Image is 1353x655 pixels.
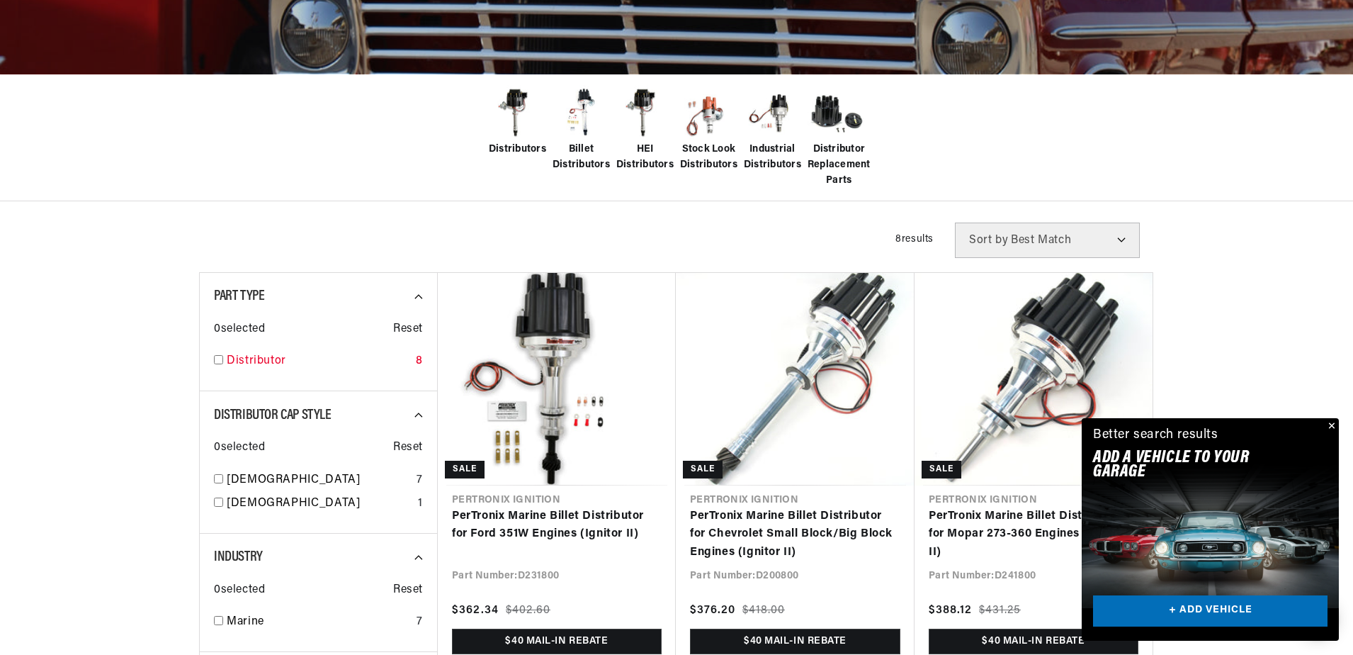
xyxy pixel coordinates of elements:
span: Industry [214,550,263,564]
span: Reset [393,320,423,339]
img: HEI Distributors [616,85,673,142]
span: Distributor Cap Style [214,408,332,422]
img: Stock Look Distributors [680,85,737,142]
span: Distributor Replacement Parts [808,142,871,189]
a: PerTronix Marine Billet Distributor for Mopar 273-360 Engines (Ignitor II) [929,508,1138,562]
span: 0 selected [214,320,265,339]
div: 7 [417,471,423,490]
a: Distributors Distributors [489,85,545,157]
a: Distributor Replacement Parts Distributor Replacement Parts [808,85,864,189]
h2: Add A VEHICLE to your garage [1093,451,1292,480]
div: Better search results [1093,425,1218,446]
a: Stock Look Distributors Stock Look Distributors [680,85,737,174]
select: Sort by [955,223,1140,258]
a: + ADD VEHICLE [1093,595,1327,627]
span: Billet Distributors [553,142,610,174]
img: Distributors [489,85,545,142]
img: Distributor Replacement Parts [808,85,864,142]
a: Distributor [227,352,410,371]
a: Marine [227,613,411,632]
div: 7 [417,613,423,632]
span: Sort by [969,235,1008,246]
span: Reset [393,581,423,600]
a: [DEMOGRAPHIC_DATA] [227,495,412,513]
span: Part Type [214,289,264,303]
span: 0 selected [214,581,265,600]
a: PerTronix Marine Billet Distributor for Ford 351W Engines (Ignitor II) [452,508,662,544]
span: Distributors [489,142,546,157]
span: HEI Distributors [616,142,674,174]
img: Billet Distributors [553,85,609,142]
span: Reset [393,439,423,457]
a: HEI Distributors HEI Distributors [616,85,673,174]
span: Stock Look Distributors [680,142,737,174]
a: Industrial Distributors Industrial Distributors [744,85,800,174]
img: Industrial Distributors [744,85,800,142]
button: Close [1322,418,1339,435]
div: 8 [416,352,423,371]
span: Industrial Distributors [744,142,801,174]
span: 0 selected [214,439,265,457]
a: PerTronix Marine Billet Distributor for Chevrolet Small Block/Big Block Engines (Ignitor II) [690,508,900,562]
a: [DEMOGRAPHIC_DATA] [227,471,411,490]
a: Billet Distributors Billet Distributors [553,85,609,174]
div: 1 [418,495,423,513]
span: 8 results [895,234,934,245]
